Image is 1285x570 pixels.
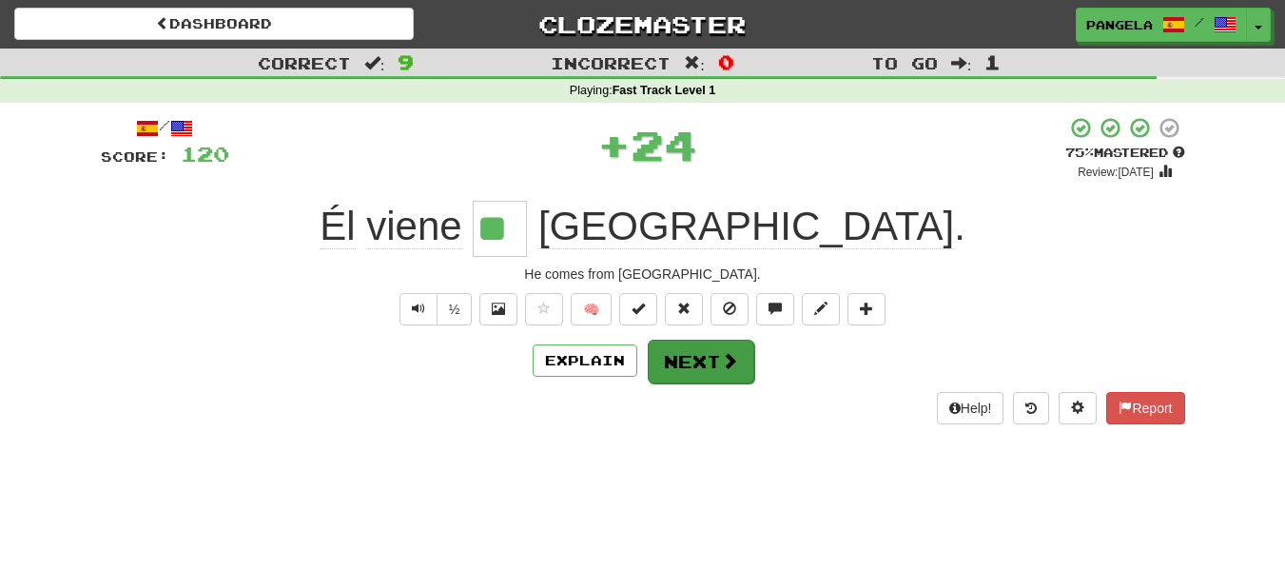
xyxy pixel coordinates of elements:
button: Explain [533,344,637,377]
button: Next [648,340,754,383]
span: Incorrect [551,53,671,72]
span: + [597,116,631,173]
span: Score: [101,148,169,165]
button: Play sentence audio (ctl+space) [399,293,438,325]
span: Correct [258,53,351,72]
button: 🧠 [571,293,612,325]
div: / [101,116,229,140]
span: 120 [181,142,229,166]
span: viene [366,204,461,249]
span: 24 [631,121,697,168]
span: : [684,55,705,71]
small: Review: [DATE] [1078,166,1154,179]
button: ½ [437,293,473,325]
span: . [527,204,965,249]
button: Help! [937,392,1004,424]
button: Favorite sentence (alt+f) [525,293,563,325]
button: Report [1106,392,1184,424]
button: Show image (alt+x) [479,293,517,325]
span: 1 [984,50,1001,73]
a: Clozemaster [442,8,842,41]
div: He comes from [GEOGRAPHIC_DATA]. [101,265,1185,284]
div: Text-to-speech controls [396,293,473,325]
a: Pangela / [1076,8,1247,42]
button: Ignore sentence (alt+i) [711,293,749,325]
span: Pangela [1086,16,1153,33]
span: To go [871,53,938,72]
span: Él [320,204,355,249]
button: Set this sentence to 100% Mastered (alt+m) [619,293,657,325]
strong: Fast Track Level 1 [613,84,716,97]
span: [GEOGRAPHIC_DATA] [538,204,954,249]
button: Edit sentence (alt+d) [802,293,840,325]
a: Dashboard [14,8,414,40]
span: 0 [718,50,734,73]
span: : [951,55,972,71]
span: 9 [398,50,414,73]
button: Reset to 0% Mastered (alt+r) [665,293,703,325]
button: Add to collection (alt+a) [847,293,886,325]
span: 75 % [1065,145,1094,160]
span: / [1195,15,1204,29]
button: Discuss sentence (alt+u) [756,293,794,325]
button: Round history (alt+y) [1013,392,1049,424]
span: : [364,55,385,71]
div: Mastered [1065,145,1185,162]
